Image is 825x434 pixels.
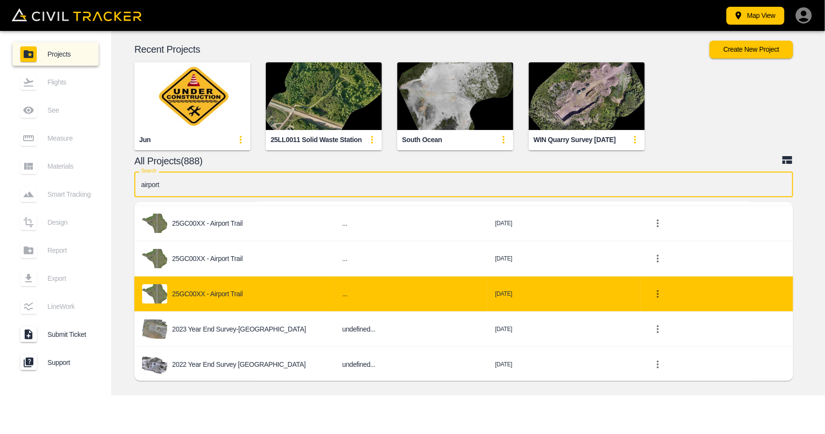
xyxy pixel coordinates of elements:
img: project-image [142,355,167,374]
p: 2022 Year End Survey [GEOGRAPHIC_DATA] [172,361,305,368]
span: Submit Ticket [47,331,91,338]
h6: ... [342,217,479,230]
h6: undefined... [342,359,479,371]
img: project-image [142,319,167,339]
button: update-card-details [362,130,382,149]
button: Map View [726,7,784,25]
span: Support [47,359,91,366]
td: [DATE] [487,312,640,347]
p: 25GC00XX - Airport Trail [172,255,243,262]
div: 25LL0011 Solid Waste Station [271,135,362,145]
h6: ... [342,253,479,265]
img: project-image [142,284,167,304]
td: [DATE] [487,347,640,382]
table: project-list-table [134,143,793,382]
button: update-card-details [494,130,513,149]
p: 25GC00XX - Airport Trail [172,290,243,298]
p: 25GC00XX - Airport Trail [172,219,243,227]
a: Support [13,351,99,374]
img: Civil Tracker [12,8,142,22]
h6: undefined... [342,323,479,335]
td: [DATE] [487,276,640,312]
img: 25LL0011 Solid Waste Station [266,62,382,130]
td: [DATE] [487,206,640,241]
button: update-card-details [231,130,250,149]
button: update-card-details [625,130,645,149]
p: 2023 Year End Survey-[GEOGRAPHIC_DATA] [172,325,306,333]
a: Submit Ticket [13,323,99,346]
p: All Projects(888) [134,157,782,165]
img: project-image [142,214,167,233]
img: South ocean [397,62,513,130]
div: WIN Quarry Survey [DATE] [534,135,616,145]
h6: ... [342,288,479,300]
p: Recent Projects [134,45,709,53]
a: Projects [13,43,99,66]
td: [DATE] [487,241,640,276]
div: Jun [139,135,151,145]
button: Create New Project [709,41,793,58]
img: project-image [142,249,167,268]
img: WIN Quarry Survey August 26 2025 [529,62,645,130]
span: Projects [47,50,91,58]
div: South ocean [402,135,442,145]
img: Jun [134,62,250,130]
